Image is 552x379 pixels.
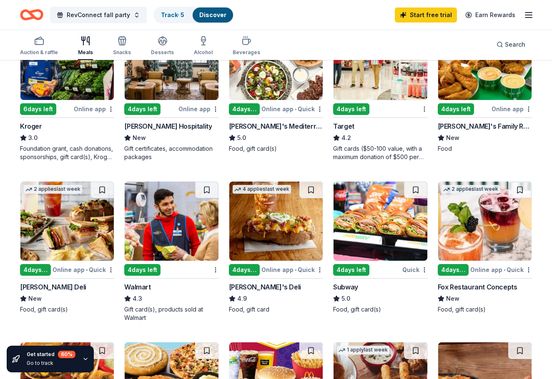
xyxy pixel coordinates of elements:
[446,294,459,304] span: New
[333,305,427,314] div: Food, gift card(s)
[229,264,260,276] div: 4 days left
[20,32,58,60] button: Auction & raffle
[438,145,532,153] div: Food
[78,49,93,56] div: Meals
[229,282,301,292] div: [PERSON_NAME]'s Deli
[333,264,369,276] div: 4 days left
[333,145,427,161] div: Gift cards ($50-100 value, with a maximum donation of $500 per year)
[20,21,114,100] img: Image for Kroger
[24,185,82,194] div: 2 applies last week
[229,103,260,115] div: 4 days left
[341,133,351,143] span: 4.2
[53,264,114,275] div: Online app Quick
[233,32,260,60] button: Beverages
[20,103,56,115] div: 6 days left
[237,294,247,304] span: 4.9
[125,182,218,261] img: Image for Walmart
[74,104,114,114] div: Online app
[20,305,114,314] div: Food, gift card(s)
[333,121,354,131] div: Target
[199,11,226,18] a: Discover
[233,185,291,194] div: 4 applies last week
[20,182,114,261] img: Image for McAlister's Deli
[20,181,114,314] a: Image for McAlister's Deli2 applieslast week4days leftOnline app•Quick[PERSON_NAME] DeliNewFood, ...
[67,10,130,20] span: RevConnect fall party
[133,133,146,143] span: New
[229,21,323,100] img: Image for Taziki's Mediterranean Cafe
[27,351,75,358] div: Get started
[124,282,151,292] div: Walmart
[438,264,469,276] div: 4 days left
[124,181,218,322] a: Image for Walmart4days leftWalmart4.3Gift card(s), products sold at Walmart
[133,294,142,304] span: 4.3
[333,181,427,314] a: Image for Subway4days leftQuickSubway5.0Food, gift card(s)
[124,20,218,161] a: Image for Oliver HospitalityLocal4days leftOnline app[PERSON_NAME] HospitalityNewGift certificate...
[438,21,532,100] img: Image for Jack's Family Restaurants
[124,103,161,115] div: 4 days left
[20,145,114,161] div: Foundation grant, cash donations, sponsorships, gift card(s), Kroger products
[402,264,428,275] div: Quick
[333,103,369,115] div: 4 days left
[492,104,532,114] div: Online app
[125,21,218,100] img: Image for Oliver Hospitality
[261,264,323,275] div: Online app Quick
[446,133,459,143] span: New
[124,264,161,276] div: 4 days left
[113,49,131,56] div: Snacks
[333,282,358,292] div: Subway
[438,121,532,131] div: [PERSON_NAME]'s Family Restaurants
[333,20,427,161] a: Image for Target3 applieslast week4days leftTarget4.2Gift cards ($50-100 value, with a maximum do...
[229,181,323,314] a: Image for Jason's Deli4 applieslast week4days leftOnline app•Quick[PERSON_NAME]'s Deli4.9Food, gi...
[229,121,323,131] div: [PERSON_NAME]'s Mediterranean Cafe
[124,145,218,161] div: Gift certificates, accommodation packages
[334,182,427,261] img: Image for Subway
[438,181,532,314] a: Image for Fox Restaurant Concepts2 applieslast week4days leftOnline app•QuickFox Restaurant Conce...
[334,21,427,100] img: Image for Target
[295,106,296,112] span: •
[78,32,93,60] button: Meals
[151,32,174,60] button: Desserts
[27,360,75,367] div: Go to track
[229,20,323,153] a: Image for Taziki's Mediterranean Cafe4days leftOnline app•Quick[PERSON_NAME]'s Mediterranean Cafe...
[153,7,234,23] button: Track· 5Discover
[124,305,218,322] div: Gift card(s), products sold at Walmart
[460,7,520,22] a: Earn Rewards
[58,351,75,358] div: 60 %
[504,267,505,273] span: •
[470,264,532,275] div: Online app Quick
[261,104,323,114] div: Online app Quick
[229,305,323,314] div: Food, gift card
[395,7,457,22] a: Start free trial
[229,145,323,153] div: Food, gift card(s)
[438,282,517,292] div: Fox Restaurant Concepts
[20,121,42,131] div: Kroger
[229,182,323,261] img: Image for Jason's Deli
[28,133,38,143] span: 3.0
[86,267,88,273] span: •
[438,103,474,115] div: 4 days left
[438,20,532,153] a: Image for Jack's Family RestaurantsLocal4days leftOnline app[PERSON_NAME]'s Family RestaurantsNew...
[438,305,532,314] div: Food, gift card(s)
[20,49,58,56] div: Auction & raffle
[113,32,131,60] button: Snacks
[490,36,532,53] button: Search
[20,20,114,161] a: Image for Kroger2 applieslast week6days leftOnline appKroger3.0Foundation grant, cash donations, ...
[178,104,219,114] div: Online app
[438,182,532,261] img: Image for Fox Restaurant Concepts
[50,7,147,23] button: RevConnect fall party
[20,264,51,276] div: 4 days left
[28,294,42,304] span: New
[194,32,213,60] button: Alcohol
[151,49,174,56] div: Desserts
[20,5,43,25] a: Home
[295,267,296,273] span: •
[194,49,213,56] div: Alcohol
[341,294,350,304] span: 5.0
[20,282,86,292] div: [PERSON_NAME] Deli
[233,49,260,56] div: Beverages
[124,121,212,131] div: [PERSON_NAME] Hospitality
[505,40,525,50] span: Search
[337,346,389,354] div: 1 apply last week
[237,133,246,143] span: 5.0
[442,185,500,194] div: 2 applies last week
